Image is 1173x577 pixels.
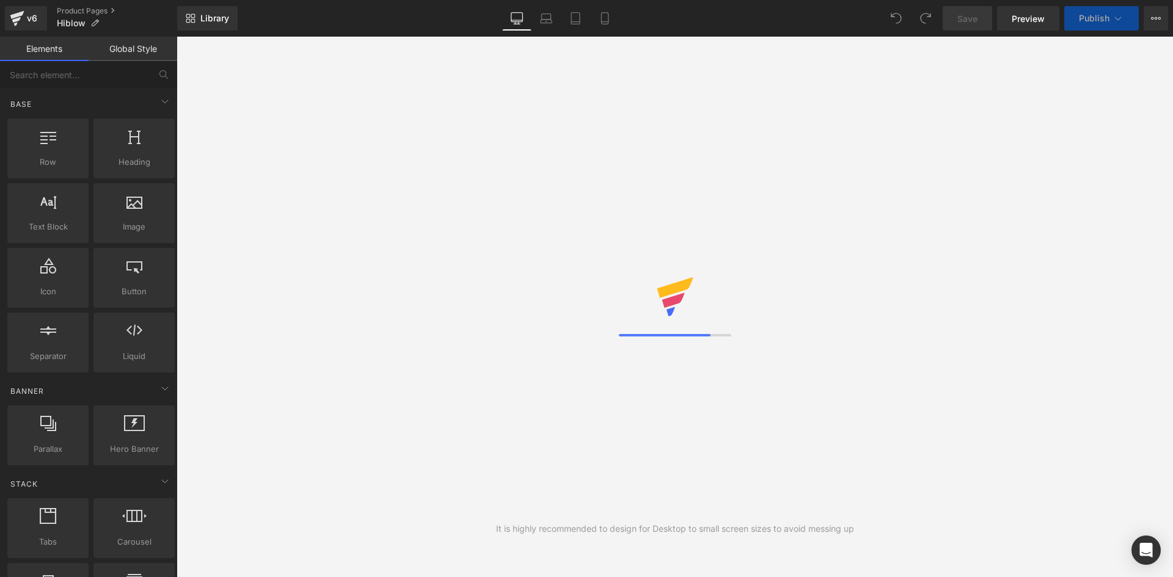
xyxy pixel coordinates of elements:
div: Open Intercom Messenger [1131,535,1161,565]
span: Icon [11,285,85,298]
button: Undo [884,6,908,31]
span: Separator [11,350,85,363]
span: Save [957,12,977,25]
span: Hiblow [57,18,86,28]
span: Image [97,220,171,233]
button: Redo [913,6,938,31]
span: Stack [9,478,39,490]
a: Product Pages [57,6,177,16]
span: Button [97,285,171,298]
span: Row [11,156,85,169]
a: Laptop [532,6,561,31]
a: New Library [177,6,238,31]
a: Desktop [502,6,532,31]
div: It is highly recommended to design for Desktop to small screen sizes to avoid messing up [496,522,854,535]
span: Publish [1079,13,1109,23]
span: Parallax [11,443,85,455]
span: Hero Banner [97,443,171,455]
span: Heading [97,156,171,169]
span: Carousel [97,535,171,548]
a: v6 [5,6,47,31]
a: Tablet [561,6,590,31]
button: Publish [1064,6,1139,31]
button: More [1144,6,1168,31]
span: Preview [1012,12,1045,25]
span: Liquid [97,350,171,363]
span: Base [9,98,33,110]
span: Tabs [11,535,85,548]
span: Library [200,13,229,24]
a: Global Style [89,37,177,61]
a: Mobile [590,6,619,31]
span: Text Block [11,220,85,233]
a: Preview [997,6,1059,31]
span: Banner [9,385,45,397]
div: v6 [24,10,40,26]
